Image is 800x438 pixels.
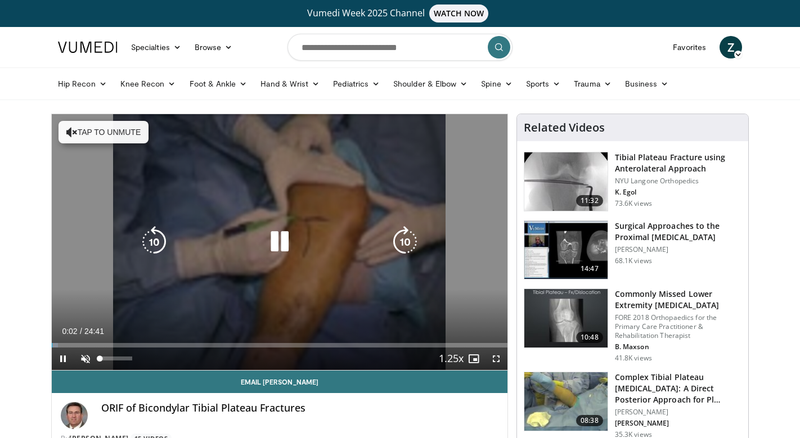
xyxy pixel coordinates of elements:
[524,288,741,363] a: 10:48 Commonly Missed Lower Extremity [MEDICAL_DATA] FORE 2018 Orthopaedics for the Primary Care ...
[52,371,507,393] a: Email [PERSON_NAME]
[615,372,741,405] h3: Complex Tibial Plateau [MEDICAL_DATA]: A Direct Posterior Approach for Pl…
[720,36,742,58] a: Z
[524,152,608,211] img: 9nZFQMepuQiumqNn4xMDoxOjBzMTt2bJ.150x105_q85_crop-smart_upscale.jpg
[386,73,474,95] a: Shoulder & Elbow
[524,289,608,347] img: 4aa379b6-386c-4fb5-93ee-de5617843a87.150x105_q85_crop-smart_upscale.jpg
[61,402,88,429] img: Avatar
[429,4,489,22] span: WATCH NOW
[52,343,507,347] div: Progress Bar
[615,408,741,417] p: [PERSON_NAME]
[519,73,568,95] a: Sports
[615,354,652,363] p: 41.8K views
[287,34,513,61] input: Search topics, interventions
[615,177,741,186] p: NYU Langone Orthopedics
[58,42,118,53] img: VuMedi Logo
[485,347,507,370] button: Fullscreen
[666,36,713,58] a: Favorites
[51,73,114,95] a: Hip Recon
[524,372,608,431] img: a3c47f0e-2ae2-4b3a-bf8e-14343b886af9.150x105_q85_crop-smart_upscale.jpg
[524,221,608,279] img: DA_UIUPltOAJ8wcH4xMDoxOjB1O8AjAz.150x105_q85_crop-smart_upscale.jpg
[462,347,485,370] button: Enable picture-in-picture mode
[615,188,741,197] p: K. Egol
[124,36,188,58] a: Specialties
[188,36,240,58] a: Browse
[615,245,741,254] p: [PERSON_NAME]
[62,327,77,336] span: 0:02
[615,313,741,340] p: FORE 2018 Orthopaedics for the Primary Care Practitioner & Rehabilitation Therapist
[567,73,618,95] a: Trauma
[59,121,149,143] button: Tap to unmute
[615,152,741,174] h3: Tibial Plateau Fracture using Anterolateral Approach
[100,356,132,360] div: Volume Level
[524,121,605,134] h4: Related Videos
[576,263,603,274] span: 14:47
[84,327,104,336] span: 24:41
[114,73,183,95] a: Knee Recon
[101,402,498,414] h4: ORIF of Bicondylar Tibial Plateau Fractures
[615,256,652,265] p: 68.1K views
[183,73,254,95] a: Foot & Ankle
[52,347,74,370] button: Pause
[576,415,603,426] span: 08:38
[440,347,462,370] button: Playback Rate
[615,220,741,243] h3: Surgical Approaches to the Proximal [MEDICAL_DATA]
[524,220,741,280] a: 14:47 Surgical Approaches to the Proximal [MEDICAL_DATA] [PERSON_NAME] 68.1K views
[576,332,603,343] span: 10:48
[80,327,82,336] span: /
[474,73,519,95] a: Spine
[254,73,326,95] a: Hand & Wrist
[74,347,97,370] button: Unmute
[52,114,507,371] video-js: Video Player
[615,199,652,208] p: 73.6K views
[576,195,603,206] span: 11:32
[60,4,740,22] a: Vumedi Week 2025 ChannelWATCH NOW
[615,419,741,428] p: [PERSON_NAME]
[615,342,741,351] p: B. Maxson
[618,73,676,95] a: Business
[326,73,386,95] a: Pediatrics
[524,152,741,211] a: 11:32 Tibial Plateau Fracture using Anterolateral Approach NYU Langone Orthopedics K. Egol 73.6K ...
[615,288,741,311] h3: Commonly Missed Lower Extremity [MEDICAL_DATA]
